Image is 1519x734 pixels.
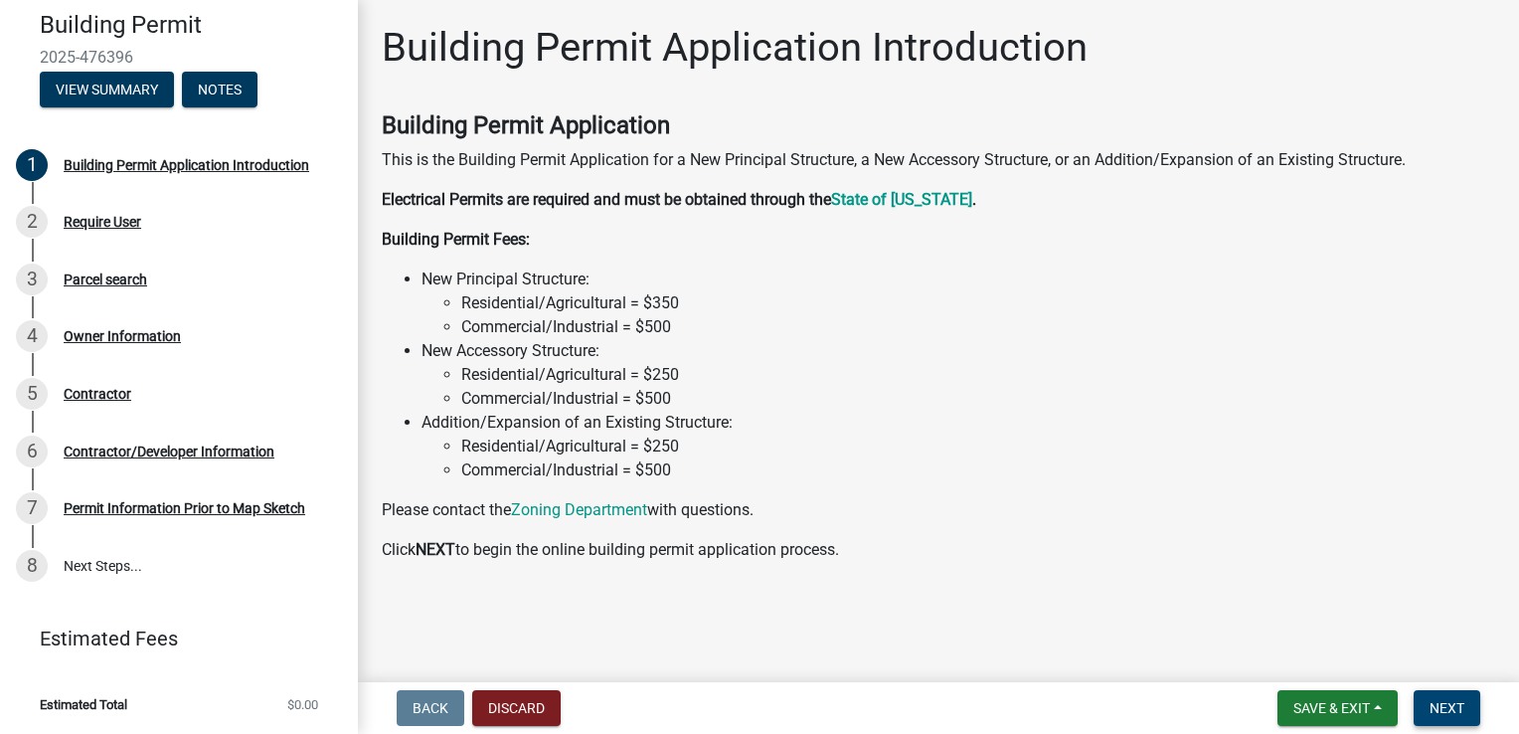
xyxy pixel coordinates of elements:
[397,690,464,726] button: Back
[16,149,48,181] div: 1
[40,48,318,67] span: 2025-476396
[16,619,326,658] a: Estimated Fees
[422,339,1495,411] li: New Accessory Structure:
[64,387,131,401] div: Contractor
[40,11,342,40] h4: Building Permit
[182,83,257,98] wm-modal-confirm: Notes
[40,698,127,711] span: Estimated Total
[16,320,48,352] div: 4
[64,215,141,229] div: Require User
[413,700,448,716] span: Back
[461,363,1495,387] li: Residential/Agricultural = $250
[40,72,174,107] button: View Summary
[64,501,305,515] div: Permit Information Prior to Map Sketch
[64,445,274,459] div: Contractor/Developer Information
[461,435,1495,459] li: Residential/Agricultural = $250
[382,190,831,209] strong: Electrical Permits are required and must be obtained through the
[382,111,670,139] strong: Building Permit Application
[64,329,181,343] div: Owner Information
[1277,690,1398,726] button: Save & Exit
[422,411,1495,482] li: Addition/Expansion of an Existing Structure:
[461,291,1495,315] li: Residential/Agricultural = $350
[64,158,309,172] div: Building Permit Application Introduction
[461,315,1495,339] li: Commercial/Industrial = $500
[16,264,48,295] div: 3
[382,230,530,249] strong: Building Permit Fees:
[972,190,976,209] strong: .
[1293,700,1370,716] span: Save & Exit
[382,498,1495,522] p: Please contact the with questions.
[16,550,48,582] div: 8
[416,540,455,559] strong: NEXT
[422,268,1495,339] li: New Principal Structure:
[16,206,48,238] div: 2
[1430,700,1464,716] span: Next
[461,387,1495,411] li: Commercial/Industrial = $500
[287,698,318,711] span: $0.00
[16,436,48,467] div: 6
[831,190,972,209] a: State of [US_STATE]
[40,83,174,98] wm-modal-confirm: Summary
[382,538,1495,562] p: Click to begin the online building permit application process.
[511,500,647,519] a: Zoning Department
[16,378,48,410] div: 5
[1414,690,1480,726] button: Next
[182,72,257,107] button: Notes
[382,24,1088,72] h1: Building Permit Application Introduction
[461,459,1495,482] li: Commercial/Industrial = $500
[16,492,48,524] div: 7
[382,148,1495,172] p: This is the Building Permit Application for a New Principal Structure, a New Accessory Structure,...
[64,273,147,286] div: Parcel search
[472,690,561,726] button: Discard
